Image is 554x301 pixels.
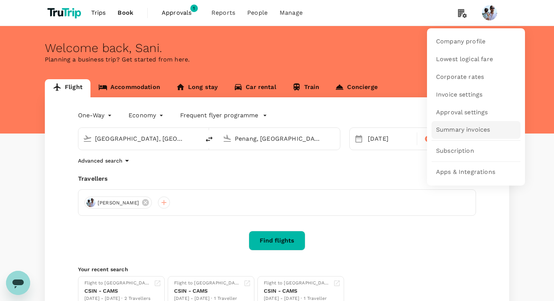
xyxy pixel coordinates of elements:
div: CSIN - CAMS [264,287,330,295]
button: Open [335,138,336,139]
a: Corporate rates [432,68,520,86]
img: Sani Gouw [482,5,497,20]
button: delete [200,130,218,148]
a: Flight [45,79,90,97]
div: CSIN - CAMS [84,287,151,295]
button: Frequent flyer programme [180,111,267,120]
div: One-Way [78,109,113,121]
button: Open [195,138,196,139]
a: Accommodation [90,79,168,97]
a: Lowest logical fare [432,51,520,68]
span: Book [118,8,133,17]
p: Advanced search [78,157,122,164]
span: Reports [211,8,235,17]
img: TruTrip logo [45,5,85,21]
p: Your recent search [78,266,476,273]
span: Summary invoices [436,126,490,134]
a: Concierge [327,79,385,97]
div: [PERSON_NAME] [84,197,152,209]
span: Apps & Integrations [436,168,495,177]
span: Invoice settings [436,91,482,99]
span: [PERSON_NAME] [93,199,144,207]
iframe: Button to launch messaging window [6,271,30,295]
span: Approval settings [436,108,488,117]
span: Trips [91,8,106,17]
div: Welcome back , Sani . [45,41,509,55]
span: Company profile [436,37,485,46]
div: CSIN - CAMS [174,287,240,295]
p: Planning a business trip? Get started from here. [45,55,509,64]
button: Find flights [249,231,305,250]
input: Going to [235,133,324,144]
a: Long stay [168,79,226,97]
a: Summary invoices [432,121,520,139]
span: Manage [280,8,303,17]
div: Flight to [GEOGRAPHIC_DATA] [264,279,330,287]
span: Subscription [436,147,474,155]
div: Travellers [78,174,476,183]
a: Car rental [226,79,284,97]
div: Flight to [GEOGRAPHIC_DATA] [84,279,151,287]
a: Train [284,79,328,97]
span: People [247,8,268,17]
div: Flight to [GEOGRAPHIC_DATA] [174,279,240,287]
a: Approval settings [432,104,520,121]
div: [DATE] [365,131,415,146]
a: Invoice settings [432,86,520,104]
span: Approvals [162,8,199,17]
a: Subscription [432,142,520,160]
a: Apps & Integrations [432,163,520,181]
a: Company profile [432,33,520,51]
div: Economy [129,109,165,121]
span: Lowest logical fare [436,55,493,64]
span: Corporate rates [436,73,484,81]
img: avatar-6695f0dd85a4d.png [86,198,95,207]
button: Advanced search [78,156,132,165]
span: 1 [190,5,198,12]
p: Frequent flyer programme [180,111,258,120]
input: Depart from [95,133,184,144]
